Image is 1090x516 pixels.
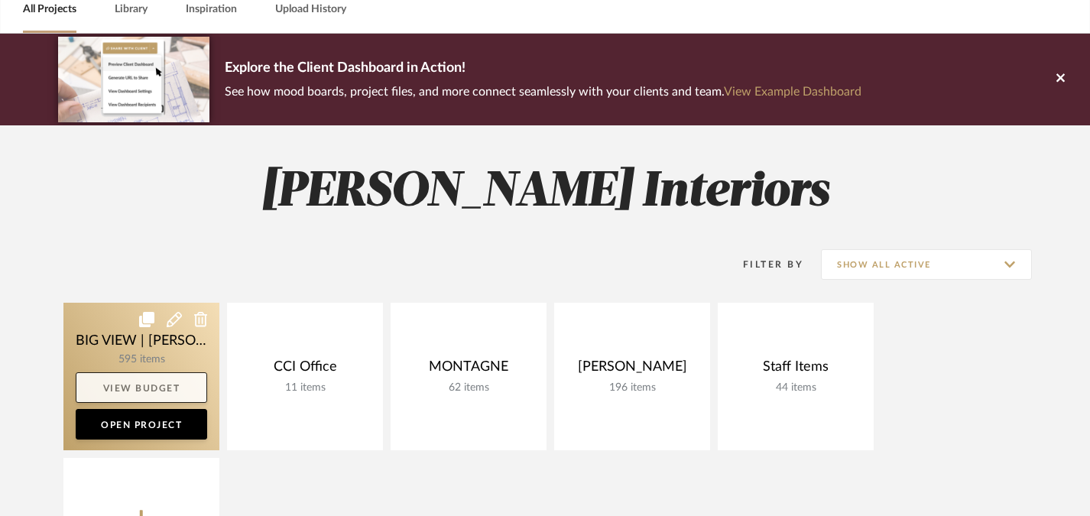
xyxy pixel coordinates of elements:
[225,57,861,81] p: Explore the Client Dashboard in Action!
[403,381,534,394] div: 62 items
[566,359,698,381] div: [PERSON_NAME]
[76,409,207,440] a: Open Project
[58,37,209,122] img: d5d033c5-7b12-40c2-a960-1ecee1989c38.png
[730,381,861,394] div: 44 items
[239,381,371,394] div: 11 items
[239,359,371,381] div: CCI Office
[403,359,534,381] div: MONTAGNE
[76,372,207,403] a: View Budget
[730,359,861,381] div: Staff Items
[225,81,861,102] p: See how mood boards, project files, and more connect seamlessly with your clients and team.
[723,257,803,272] div: Filter By
[566,381,698,394] div: 196 items
[724,86,861,98] a: View Example Dashboard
